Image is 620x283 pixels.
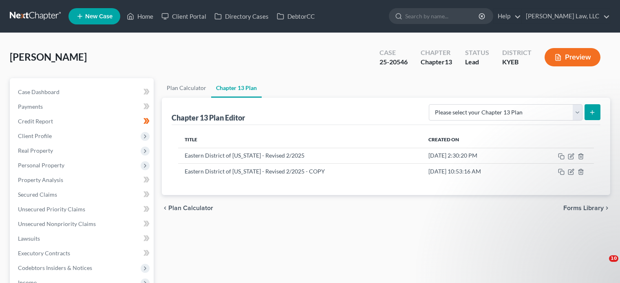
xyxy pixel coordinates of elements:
[592,255,612,275] iframe: Intercom live chat
[422,132,526,148] th: Created On
[85,13,113,20] span: New Case
[422,163,526,179] td: [DATE] 10:53:16 AM
[172,113,245,123] div: Chapter 13 Plan Editor
[178,132,422,148] th: Title
[168,205,213,211] span: Plan Calculator
[465,48,489,57] div: Status
[18,103,43,110] span: Payments
[18,235,40,242] span: Lawsuits
[162,205,213,211] button: chevron_left Plan Calculator
[11,187,154,202] a: Secured Claims
[273,9,319,24] a: DebtorCC
[18,264,92,271] span: Codebtors Insiders & Notices
[465,57,489,67] div: Lead
[123,9,157,24] a: Home
[405,9,480,24] input: Search by name...
[211,78,262,98] a: Chapter 13 Plan
[11,173,154,187] a: Property Analysis
[18,176,63,183] span: Property Analysis
[162,205,168,211] i: chevron_left
[178,163,422,179] td: Eastern District of [US_STATE] - Revised 2/2025 - COPY
[210,9,273,24] a: Directory Cases
[18,132,52,139] span: Client Profile
[502,48,532,57] div: District
[11,114,154,129] a: Credit Report
[18,250,70,257] span: Executory Contracts
[421,48,452,57] div: Chapter
[162,78,211,98] a: Plan Calculator
[10,51,87,63] span: [PERSON_NAME]
[18,147,53,154] span: Real Property
[18,162,64,169] span: Personal Property
[11,217,154,231] a: Unsecured Nonpriority Claims
[422,148,526,163] td: [DATE] 2:30:20 PM
[502,57,532,67] div: KYEB
[522,9,610,24] a: [PERSON_NAME] Law, LLC
[11,246,154,261] a: Executory Contracts
[11,99,154,114] a: Payments
[545,48,600,66] button: Preview
[609,255,618,262] span: 10
[494,9,521,24] a: Help
[11,85,154,99] a: Case Dashboard
[421,57,452,67] div: Chapter
[18,206,85,213] span: Unsecured Priority Claims
[18,191,57,198] span: Secured Claims
[18,118,53,125] span: Credit Report
[18,88,60,95] span: Case Dashboard
[380,48,408,57] div: Case
[445,58,452,66] span: 13
[380,57,408,67] div: 25-20546
[157,9,210,24] a: Client Portal
[18,220,96,227] span: Unsecured Nonpriority Claims
[11,202,154,217] a: Unsecured Priority Claims
[11,231,154,246] a: Lawsuits
[178,148,422,163] td: Eastern District of [US_STATE] - Revised 2/2025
